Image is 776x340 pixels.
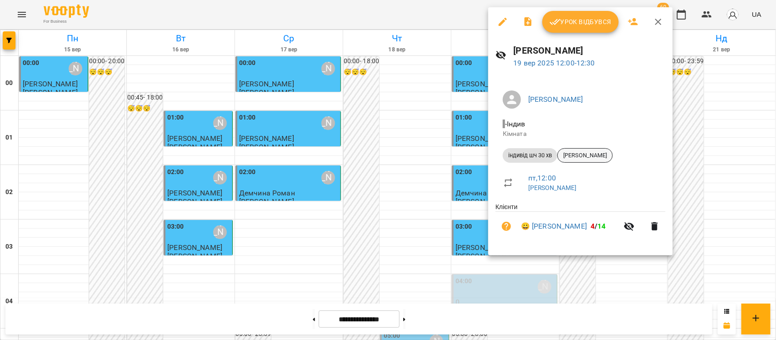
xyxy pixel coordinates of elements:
[496,215,517,237] button: Візит ще не сплачено. Додати оплату?
[598,222,606,230] span: 14
[550,16,611,27] span: Урок відбувся
[528,174,556,182] a: пт , 12:00
[503,130,658,139] p: Кімната
[528,184,577,191] a: [PERSON_NAME]
[528,95,583,104] a: [PERSON_NAME]
[514,44,666,58] h6: [PERSON_NAME]
[521,221,587,232] a: 😀 [PERSON_NAME]
[496,202,666,245] ul: Клієнти
[503,120,527,128] span: - Індив
[591,222,595,230] span: 4
[503,151,557,160] span: індивід шч 30 хв
[558,151,612,160] span: [PERSON_NAME]
[514,59,595,67] a: 19 вер 2025 12:00-12:30
[591,222,606,230] b: /
[557,148,613,163] div: [PERSON_NAME]
[542,11,619,33] button: Урок відбувся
